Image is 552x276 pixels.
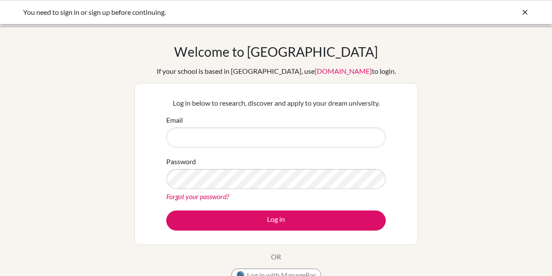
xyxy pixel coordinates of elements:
[166,192,229,200] a: Forgot your password?
[157,66,396,76] div: If your school is based in [GEOGRAPHIC_DATA], use to login.
[166,115,183,125] label: Email
[271,252,281,262] p: OR
[174,44,378,59] h1: Welcome to [GEOGRAPHIC_DATA]
[166,156,196,167] label: Password
[315,67,372,75] a: [DOMAIN_NAME]
[166,210,386,231] button: Log in
[166,98,386,108] p: Log in below to research, discover and apply to your dream university.
[23,7,398,17] div: You need to sign in or sign up before continuing.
